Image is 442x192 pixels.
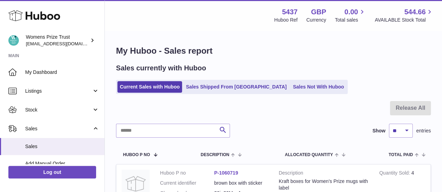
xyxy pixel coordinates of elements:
[25,69,99,76] span: My Dashboard
[116,45,431,56] h1: My Huboo - Sales report
[25,125,92,132] span: Sales
[123,153,150,157] span: Huboo P no
[335,7,366,23] a: 0.00 Total sales
[25,88,92,94] span: Listings
[416,128,431,134] span: entries
[116,63,206,73] h2: Sales currently with Huboo
[8,166,96,178] a: Log out
[214,170,238,176] a: P-1060719
[404,7,426,17] span: 544.66
[375,17,434,23] span: AVAILABLE Stock Total
[25,107,92,113] span: Stock
[311,7,326,17] strong: GBP
[25,143,99,150] span: Sales
[379,170,411,177] strong: Quantity Sold
[306,17,326,23] div: Currency
[279,170,369,178] strong: Description
[25,160,99,167] span: Add Manual Order
[26,41,103,46] span: [EMAIL_ADDRESS][DOMAIN_NAME]
[345,7,358,17] span: 0.00
[285,153,333,157] span: ALLOCATED Quantity
[214,180,268,186] dd: brown box with sticker
[8,35,19,46] img: info@womensprizeforfiction.co.uk
[372,128,385,134] label: Show
[282,7,298,17] strong: 5437
[375,7,434,23] a: 544.66 AVAILABLE Stock Total
[335,17,366,23] span: Total sales
[290,81,346,93] a: Sales Not With Huboo
[201,153,229,157] span: Description
[183,81,289,93] a: Sales Shipped From [GEOGRAPHIC_DATA]
[160,170,214,176] dt: Huboo P no
[117,81,182,93] a: Current Sales with Huboo
[274,17,298,23] div: Huboo Ref
[26,34,89,47] div: Womens Prize Trust
[160,180,214,186] dt: Current identifier
[279,178,369,191] div: Kraft boxes for Women's Prize mugs with label
[389,153,413,157] span: Total paid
